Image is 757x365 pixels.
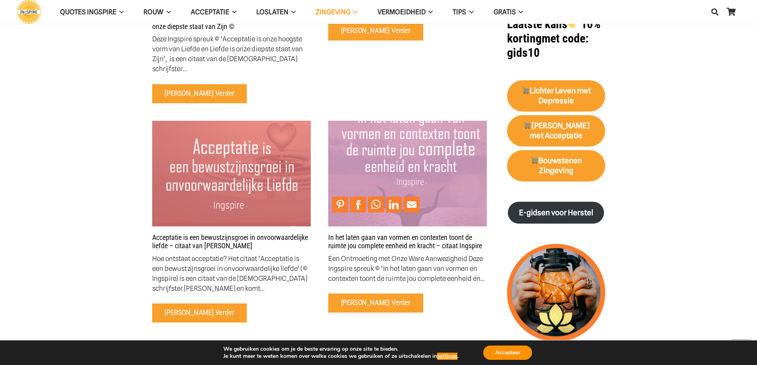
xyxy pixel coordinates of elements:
[453,8,466,16] span: TIPS
[731,339,751,359] a: Terug naar top
[386,197,402,212] a: Share to LinkedIn
[288,2,296,22] span: Loslaten Menu
[519,208,593,217] strong: E-gidsen voor Herstel
[341,299,410,307] span: [PERSON_NAME] verder
[437,353,457,360] button: settings
[316,8,350,16] span: Zingeving
[443,2,483,22] a: TIPSTIPS Menu
[152,303,247,323] a: [PERSON_NAME] verder
[508,202,604,224] a: E-gidsen voor Herstel
[328,121,487,226] img: In het laten gaan van vormen en contexten toont de ruimte jou complete eenheid en kracht - citaat...
[466,2,473,22] span: TIPS Menu
[404,197,420,212] a: Mail to Email This
[328,21,423,41] a: [PERSON_NAME] verder
[165,309,234,317] span: [PERSON_NAME] verder
[116,2,124,22] span: QUOTES INGSPIRE Menu
[163,2,170,22] span: ROUW Menu
[332,197,350,212] li: Pinterest
[368,197,386,212] li: WhatsApp
[404,197,422,212] li: Email This
[483,346,532,360] button: Accepteer
[50,2,134,22] a: QUOTES INGSPIREQUOTES INGSPIRE Menu
[530,156,538,164] img: 🛒
[350,197,368,212] li: Facebook
[191,8,229,16] span: Acceptatie
[507,17,605,60] h1: met code: gids10
[165,89,234,98] span: [PERSON_NAME] verder
[223,346,459,353] p: We gebruiken cookies om je de beste ervaring op onze site te bieden.
[426,2,433,22] span: VERMOEIDHEID Menu
[521,86,591,105] strong: Lichter Leven met Depressie
[507,80,605,112] a: 🛒Lichter Leven met Depressie
[341,27,410,35] span: [PERSON_NAME] verder
[152,84,247,103] a: [PERSON_NAME] verder
[523,121,589,140] strong: [PERSON_NAME] met Acceptatie
[152,121,311,226] img: Acceptatie is een bewustzijnsgroei in onvoorwaardelijke Liefde - citaat van de Nederlandse schrij...
[181,2,246,22] a: AcceptatieAcceptatie Menu
[328,254,487,284] div: Een Ontmoeting met Onze Ware Aanwezigheid Deze Ingspire spreuk © ‘In het laten gaan van vormen en...
[306,2,368,22] a: ZingevingZingeving Menu
[516,2,523,22] span: GRATIS Menu
[368,197,384,212] a: Share to WhatsApp
[507,244,605,342] img: lichtpuntjes voor in donkere tijden
[522,87,529,94] img: 🛒
[134,2,180,22] a: ROUWROUW Menu
[494,8,516,16] span: GRATIS
[246,2,306,22] a: LoslatenLoslaten Menu
[256,8,288,16] span: Loslaten
[328,294,423,313] a: [PERSON_NAME] verder
[229,2,236,22] span: Acceptatie Menu
[368,2,443,22] a: VERMOEIDHEIDVERMOEIDHEID Menu
[386,197,404,212] li: LinkedIn
[484,2,533,22] a: GRATISGRATIS Menu
[378,8,426,16] span: VERMOEIDHEID
[350,197,366,212] a: Share to Facebook
[152,233,308,250] a: Acceptatie is een bewustzijnsgroei in onvoorwaardelijke liefde – citaat van [PERSON_NAME]
[507,150,605,182] a: 🛒Bouwstenen Zingeving
[143,8,163,16] span: ROUW
[328,121,487,226] a: In het laten gaan van vormen en contexten toont de ruimte jou complete eenheid en kracht – citaat...
[350,2,358,22] span: Zingeving Menu
[507,17,600,45] strong: Laatste kans 10% korting
[152,254,311,294] div: Hoe ontstaat acceptatie? Het citaat ‘Acceptatie is een bewustzijnsgroei in onvoorwaardelijke lief...
[707,2,723,22] a: Zoeken
[507,115,605,147] a: 🛒[PERSON_NAME] met Acceptatie
[530,156,582,175] strong: Bouwstenen Zingeving
[152,121,311,226] a: Acceptatie is een bewustzijnsgroei in onvoorwaardelijke liefde – citaat van Inge Geertzen
[328,233,482,250] a: In het laten gaan van vormen en contexten toont de ruimte jou complete eenheid en kracht – citaat...
[523,122,531,129] img: 🛒
[332,197,348,212] a: Pin to Pinterest
[60,8,116,16] span: QUOTES INGSPIRE
[223,353,459,360] p: Je kunt meer te weten komen over welke cookies we gebruiken of ze uitschakelen in .
[152,34,311,74] div: Deze Ingspire spreuk © ‘Acceptatie is onze hoogste vorm van Liefde en Liefde is onze diepste staa...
